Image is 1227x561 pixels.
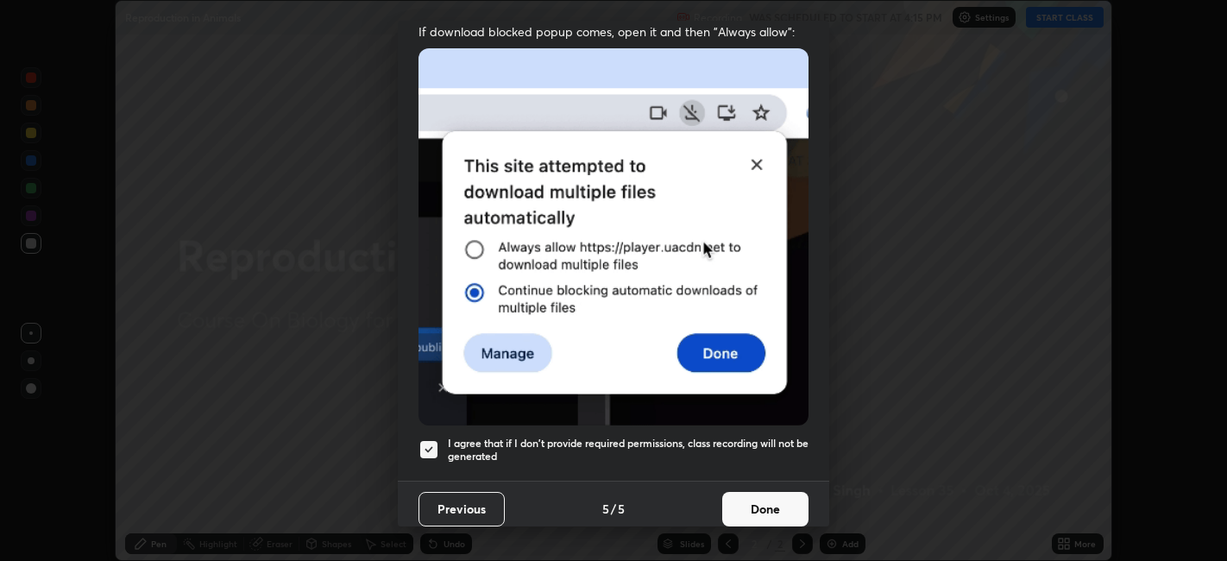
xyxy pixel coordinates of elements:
h5: I agree that if I don't provide required permissions, class recording will not be generated [448,437,809,463]
h4: / [611,500,616,518]
h4: 5 [618,500,625,518]
img: downloads-permission-blocked.gif [418,48,809,425]
h4: 5 [602,500,609,518]
button: Done [722,492,809,526]
span: If download blocked popup comes, open it and then "Always allow": [418,23,809,40]
button: Previous [418,492,505,526]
